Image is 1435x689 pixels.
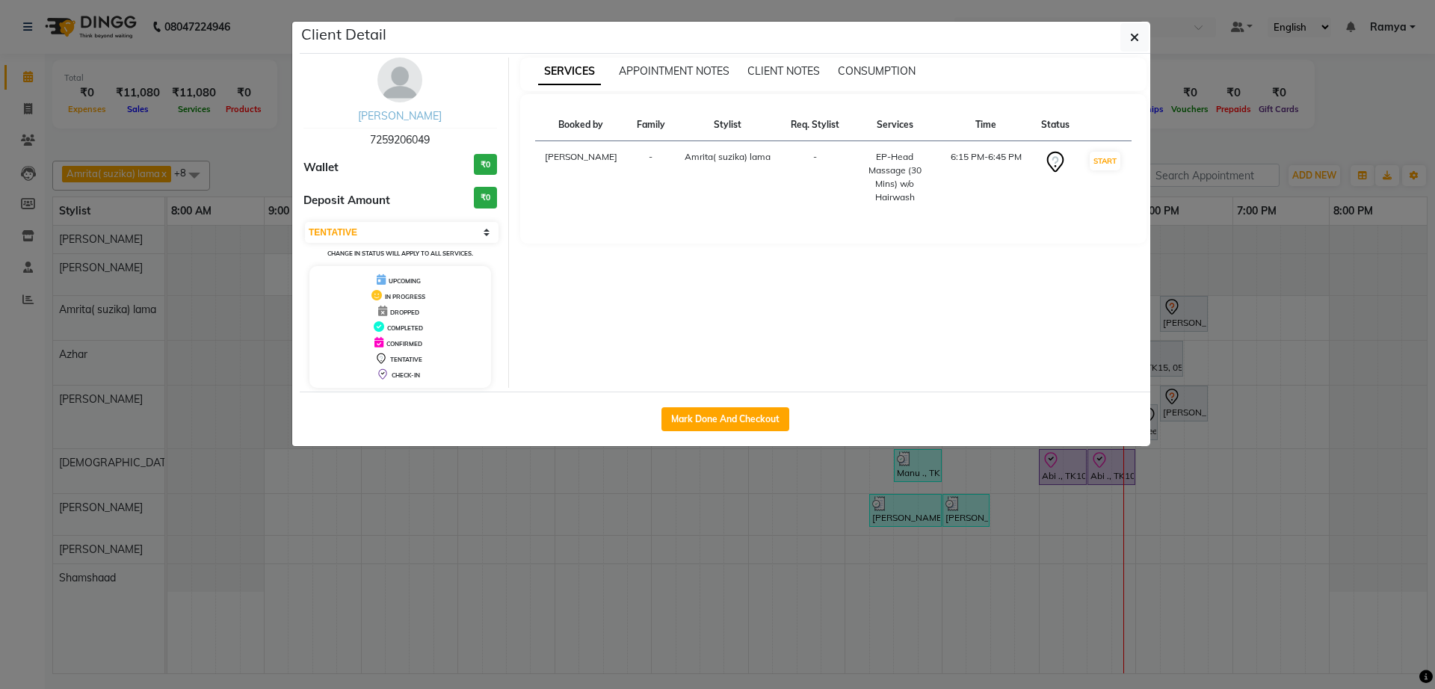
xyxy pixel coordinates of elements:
span: SERVICES [538,58,601,85]
span: CHECK-IN [392,371,420,379]
span: CONFIRMED [386,340,422,347]
h5: Client Detail [301,23,386,46]
th: Stylist [675,109,781,141]
span: DROPPED [390,309,419,316]
th: Services [849,109,941,141]
span: CLIENT NOTES [747,64,820,78]
img: avatar [377,58,422,102]
h3: ₹0 [474,187,497,208]
td: 6:15 PM-6:45 PM [940,141,1031,214]
th: Req. Stylist [781,109,849,141]
td: - [627,141,674,214]
th: Time [940,109,1031,141]
a: [PERSON_NAME] [358,109,442,123]
button: START [1090,152,1120,170]
span: UPCOMING [389,277,421,285]
span: Amrita( suzika) lama [685,151,771,162]
th: Status [1031,109,1078,141]
span: IN PROGRESS [385,293,425,300]
td: - [781,141,849,214]
td: [PERSON_NAME] [535,141,628,214]
span: TENTATIVE [390,356,422,363]
small: Change in status will apply to all services. [327,250,473,257]
span: Deposit Amount [303,192,390,209]
div: EP-Head Massage (30 Mins) w/o Hairwash [858,150,932,204]
button: Mark Done And Checkout [661,407,789,431]
th: Family [627,109,674,141]
span: COMPLETED [387,324,423,332]
span: APPOINTMENT NOTES [619,64,729,78]
span: 7259206049 [370,133,430,146]
span: Wallet [303,159,339,176]
th: Booked by [535,109,628,141]
h3: ₹0 [474,154,497,176]
span: CONSUMPTION [838,64,916,78]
